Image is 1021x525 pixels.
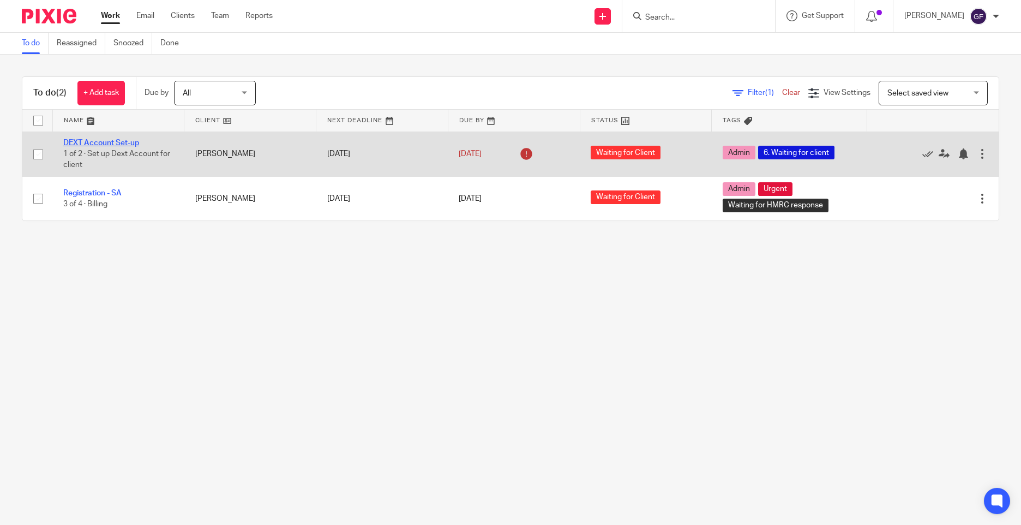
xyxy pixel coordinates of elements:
a: Clients [171,10,195,21]
span: (1) [765,89,774,97]
a: Team [211,10,229,21]
span: View Settings [824,89,870,97]
span: Urgent [758,182,792,196]
span: Waiting for Client [591,146,660,159]
span: Admin [723,182,755,196]
a: Done [160,33,187,54]
span: Tags [723,117,741,123]
a: Work [101,10,120,21]
a: To do [22,33,49,54]
span: 3 of 4 · Billing [63,200,107,208]
input: Search [644,13,742,23]
p: [PERSON_NAME] [904,10,964,21]
td: [PERSON_NAME] [184,176,316,220]
h1: To do [33,87,67,99]
a: DEXT Account Set-up [63,139,139,147]
a: Reassigned [57,33,105,54]
td: [DATE] [316,132,448,176]
a: + Add task [77,81,125,105]
a: Mark as done [922,148,939,159]
span: Waiting for Client [591,190,660,204]
a: Clear [782,89,800,97]
td: [DATE] [316,176,448,220]
p: Due by [145,87,169,98]
td: [PERSON_NAME] [184,132,316,176]
span: Get Support [802,12,844,20]
span: Filter [748,89,782,97]
span: 1 of 2 · Set up Dext Account for client [63,150,170,169]
span: Select saved view [887,90,948,97]
img: svg%3E [970,8,987,25]
span: All [183,90,191,97]
span: (2) [56,88,67,97]
span: [DATE] [459,195,482,202]
a: Registration - SA [63,189,122,197]
img: Pixie [22,9,76,23]
a: Email [136,10,154,21]
span: [DATE] [459,150,482,158]
a: Snoozed [113,33,152,54]
span: 6. Waiting for client [758,146,834,159]
a: Reports [245,10,273,21]
span: Admin [723,146,755,159]
span: Waiting for HMRC response [723,199,828,212]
